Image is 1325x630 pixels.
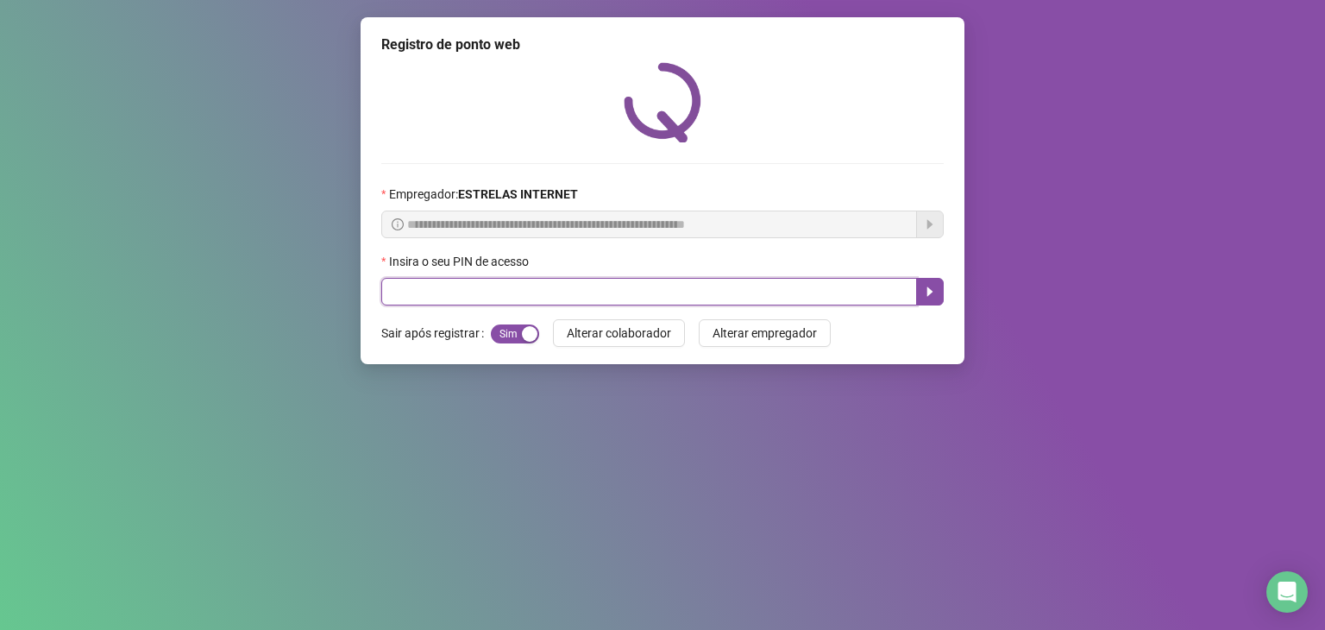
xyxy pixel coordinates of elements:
[389,185,578,204] span: Empregador :
[381,319,491,347] label: Sair após registrar
[567,324,671,343] span: Alterar colaborador
[624,62,701,142] img: QRPoint
[458,187,578,201] strong: ESTRELAS INTERNET
[923,285,937,299] span: caret-right
[1266,571,1308,613] div: Open Intercom Messenger
[381,252,540,271] label: Insira o seu PIN de acesso
[553,319,685,347] button: Alterar colaborador
[381,35,944,55] div: Registro de ponto web
[713,324,817,343] span: Alterar empregador
[699,319,831,347] button: Alterar empregador
[392,218,404,230] span: info-circle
